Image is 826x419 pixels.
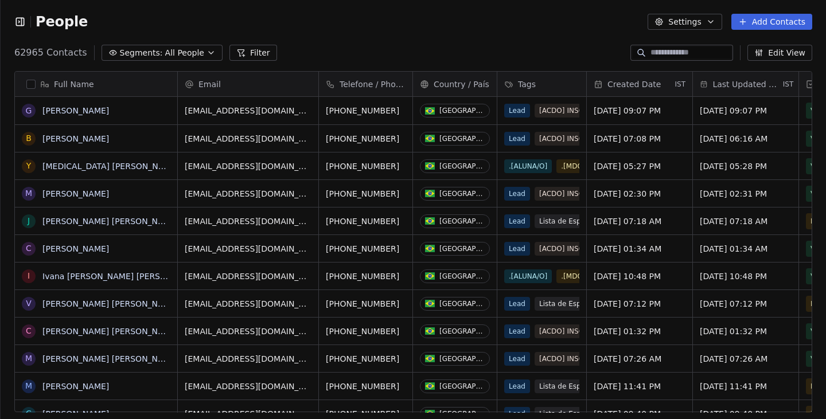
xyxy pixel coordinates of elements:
button: Settings [648,14,722,30]
div: Full Name [15,72,177,96]
span: Lead [504,352,530,366]
button: Add Contacts [731,14,812,30]
a: [PERSON_NAME] [PERSON_NAME] [42,299,178,308]
div: [GEOGRAPHIC_DATA] [439,190,485,198]
span: [ACDO] INSCRITAS GERAL [535,132,610,146]
span: IST [783,80,794,89]
span: [DATE] 07:26 AM [700,353,792,365]
span: [DATE] 07:18 AM [700,216,792,227]
span: [PHONE_NUMBER] [326,105,406,116]
span: [EMAIL_ADDRESS][DOMAIN_NAME] [185,381,311,392]
span: Lista de Espera [JS] [535,214,610,228]
a: [PERSON_NAME] [PERSON_NAME] [PERSON_NAME] [42,217,248,226]
div: [GEOGRAPHIC_DATA] [439,355,485,363]
span: [EMAIL_ADDRESS][DOMAIN_NAME] [185,160,311,172]
div: Telefone / Phone [319,72,412,96]
div: Last Updated DateIST [693,72,798,96]
span: .[MDO] (ALUNA) - Desafio Mulheres de Ouro [556,159,632,173]
a: [PERSON_NAME] [PERSON_NAME] [42,354,178,363]
span: [DATE] 07:12 PM [700,298,792,310]
span: Lead [504,104,530,118]
span: [ACDO] INSCRITAS GERAL [535,187,610,201]
span: [PHONE_NUMBER] [326,326,406,337]
span: [PHONE_NUMBER] [326,188,406,199]
span: Created Date [607,79,661,90]
span: [DATE] 07:26 AM [594,353,685,365]
span: [DATE] 02:31 PM [700,188,792,199]
div: [GEOGRAPHIC_DATA] [439,327,485,335]
span: Country / País [434,79,489,90]
div: [GEOGRAPHIC_DATA] [439,300,485,308]
span: [EMAIL_ADDRESS][DOMAIN_NAME] [185,243,311,254]
span: Lista de Espera [JS] [535,379,610,393]
div: [GEOGRAPHIC_DATA] [439,245,485,253]
div: M [25,380,32,392]
span: Telefone / Phone [340,79,406,90]
a: [PERSON_NAME] [PERSON_NAME][GEOGRAPHIC_DATA] [42,327,263,336]
div: [GEOGRAPHIC_DATA] [439,135,485,143]
div: grid [15,97,178,413]
span: [ACDO] INSCRITAS GERAL [535,242,610,256]
span: [EMAIL_ADDRESS][DOMAIN_NAME] [185,353,311,365]
span: [DATE] 07:08 PM [594,133,685,144]
span: Lead [504,379,530,393]
span: Email [198,79,221,90]
span: [DATE] 02:30 PM [594,188,685,199]
span: Last Updated Date [712,79,780,90]
span: Lead [504,324,530,338]
span: [DATE] 10:48 PM [700,271,792,282]
span: [PHONE_NUMBER] [326,298,406,310]
a: [PERSON_NAME] [42,244,109,253]
span: Segments: [120,47,163,59]
a: [PERSON_NAME] [42,106,109,115]
span: [DATE] 06:16 AM [700,133,792,144]
div: [GEOGRAPHIC_DATA] [439,410,485,418]
span: .[ALUNA/O] [504,159,552,173]
span: Lead [504,297,530,311]
div: Country / País [413,72,497,96]
span: [PHONE_NUMBER] [326,381,406,392]
span: .[MDO] (ALUNA) - Desafio Mulheres de Ouro [556,269,632,283]
span: [PHONE_NUMBER] [326,243,406,254]
span: [PHONE_NUMBER] [326,216,406,227]
span: .[ALUNA/O] [504,269,552,283]
span: [EMAIL_ADDRESS][DOMAIN_NAME] [185,326,311,337]
span: [ACDO] INSCRITAS GERAL [535,352,610,366]
div: Email [178,72,318,96]
span: [EMAIL_ADDRESS][DOMAIN_NAME] [185,133,311,144]
div: [GEOGRAPHIC_DATA] [439,382,485,390]
div: I [28,270,30,282]
div: [GEOGRAPHIC_DATA] [439,272,485,280]
div: [GEOGRAPHIC_DATA] [439,107,485,115]
span: 62965 Contacts [14,46,87,60]
div: J [28,215,30,227]
div: C [26,325,32,337]
span: IST [675,80,685,89]
div: Tags [497,72,586,96]
span: [DATE] 11:41 PM [700,381,792,392]
span: [EMAIL_ADDRESS][DOMAIN_NAME] [185,188,311,199]
span: [DATE] 11:41 PM [594,381,685,392]
span: Lead [504,214,530,228]
span: [ACDO] INSCRITAS GERAL [535,324,610,338]
span: [EMAIL_ADDRESS][DOMAIN_NAME] [185,271,311,282]
div: B [26,132,32,144]
span: Lista de Espera [JS] [535,297,610,311]
span: [DATE] 01:34 AM [700,243,792,254]
span: Full Name [54,79,94,90]
button: Filter [229,45,277,61]
button: Edit View [747,45,812,61]
span: [DATE] 07:12 PM [594,298,685,310]
div: G [26,105,32,117]
span: [DATE] 05:27 PM [594,160,685,172]
span: Lead [504,187,530,201]
div: Y [26,160,32,172]
span: [PHONE_NUMBER] [326,271,406,282]
span: [PHONE_NUMBER] [326,353,406,365]
span: [DATE] 01:32 PM [700,326,792,337]
span: [EMAIL_ADDRESS][DOMAIN_NAME] [185,298,311,310]
span: [DATE] 09:07 PM [594,105,685,116]
a: [MEDICAL_DATA] [PERSON_NAME] Caleffi [PERSON_NAME] [42,162,276,171]
div: [GEOGRAPHIC_DATA] [439,217,485,225]
div: M [25,353,32,365]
